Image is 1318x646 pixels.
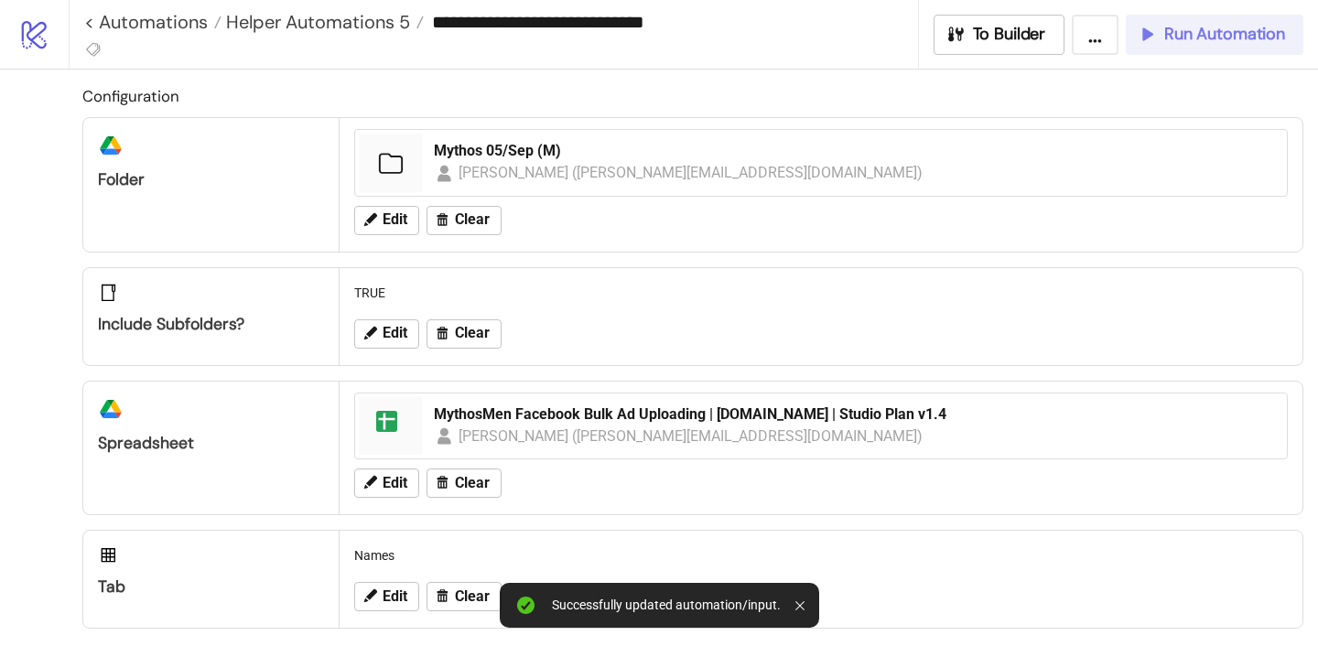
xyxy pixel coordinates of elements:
[455,211,490,228] span: Clear
[221,13,424,31] a: Helper Automations 5
[354,319,419,349] button: Edit
[383,475,407,491] span: Edit
[427,206,502,235] button: Clear
[1164,24,1285,45] span: Run Automation
[221,10,410,34] span: Helper Automations 5
[347,538,1295,573] div: Names
[459,425,924,447] div: [PERSON_NAME] ([PERSON_NAME][EMAIL_ADDRESS][DOMAIN_NAME])
[383,211,407,228] span: Edit
[98,576,324,598] div: Tab
[427,468,502,498] button: Clear
[98,314,324,335] div: Include subfolders?
[354,468,419,498] button: Edit
[354,206,419,235] button: Edit
[82,84,1303,108] h2: Configuration
[98,433,324,454] div: Spreadsheet
[427,319,502,349] button: Clear
[552,598,781,613] div: Successfully updated automation/input.
[1126,15,1303,55] button: Run Automation
[434,404,1276,425] div: MythosMen Facebook Bulk Ad Uploading | [DOMAIN_NAME] | Studio Plan v1.4
[98,169,324,190] div: Folder
[455,475,490,491] span: Clear
[383,325,407,341] span: Edit
[1072,15,1118,55] button: ...
[459,161,924,184] div: [PERSON_NAME] ([PERSON_NAME][EMAIL_ADDRESS][DOMAIN_NAME])
[455,588,490,605] span: Clear
[427,582,502,611] button: Clear
[354,582,419,611] button: Edit
[434,141,1276,161] div: Mythos 05/Sep (M)
[934,15,1065,55] button: To Builder
[84,13,221,31] a: < Automations
[455,325,490,341] span: Clear
[383,588,407,605] span: Edit
[973,24,1046,45] span: To Builder
[347,275,1295,310] div: TRUE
